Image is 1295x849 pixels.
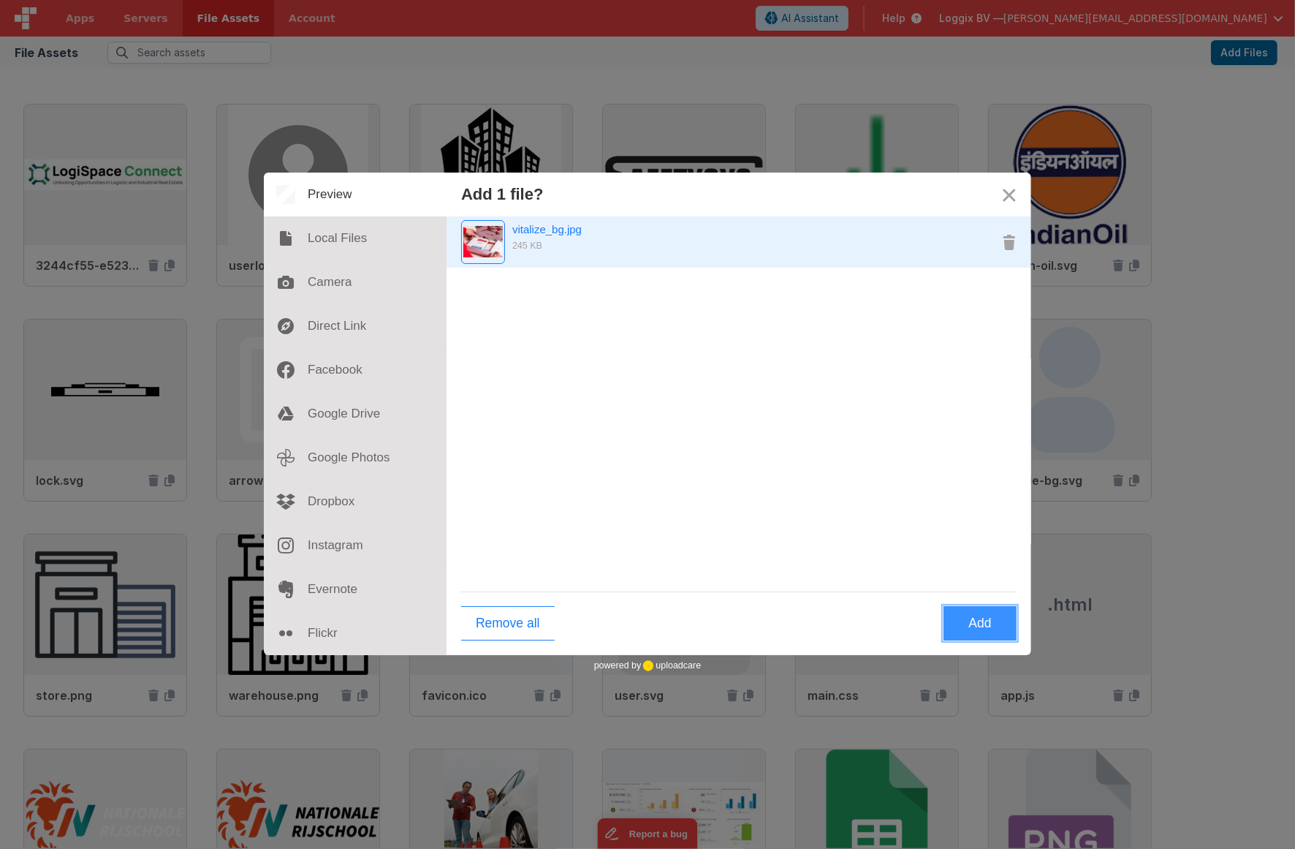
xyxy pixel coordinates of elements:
[264,260,447,304] div: Camera
[641,660,701,671] a: uploadcare
[987,220,1031,264] button: Remove vitalize_bg.jpg
[463,226,503,257] img: vitalize_bg.jpg
[264,348,447,392] div: Facebook
[512,220,768,238] div: vitalize_bg.jpg
[264,173,447,216] div: Preview
[264,436,447,480] div: Google Photos
[461,185,543,203] div: Add 1 file?
[987,173,1031,216] button: Close
[264,567,447,611] div: Evernote
[264,524,447,567] div: Instagram
[461,238,973,253] div: 245 KB
[461,220,987,264] div: Preview vitalize_bg.jpg
[943,606,1017,641] button: Add
[594,655,701,677] div: powered by
[461,606,555,641] button: Remove all
[264,304,447,348] div: Direct Link
[264,392,447,436] div: Google Drive
[264,480,447,524] div: Dropbox
[264,216,447,260] div: Local Files
[264,611,447,655] div: Flickr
